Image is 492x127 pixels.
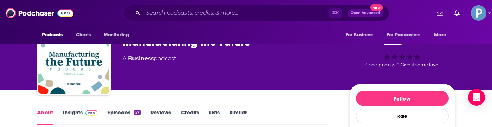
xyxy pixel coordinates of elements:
[143,7,329,19] input: Search podcasts, credits, & more...
[123,54,176,63] div: A podcast
[104,30,129,40] span: Monitoring
[209,109,220,125] a: Lists
[42,30,63,40] span: Podcasts
[63,109,98,125] a: InsightsPodchaser Pro
[356,91,449,106] button: Follow
[37,28,72,42] button: open menu
[85,110,98,116] img: Podchaser Pro
[348,9,383,17] button: Open AdvancedNew
[429,28,455,42] button: open menu
[471,5,486,21] button: Show profile menu
[434,7,446,19] a: Show notifications dropdown
[346,30,374,40] span: For Business
[370,4,383,11] span: New
[37,109,53,125] a: About
[349,28,455,72] div: 35Good podcast? Give it some love!
[387,30,421,40] span: For Podcasters
[365,62,439,67] span: Good podcast? Give it some love!
[329,8,342,18] span: ⌘ K
[71,28,95,42] a: Charts
[99,28,138,42] button: open menu
[451,7,462,19] a: Show notifications dropdown
[6,6,73,20] img: Podchaser - Follow, Share and Rate Podcasts
[382,28,431,42] button: open menu
[230,109,247,125] a: Similar
[181,109,199,125] a: Credits
[128,55,154,62] a: Business
[124,5,389,21] div: Search podcasts, credits, & more...
[134,110,140,115] div: 57
[471,5,486,21] span: Logged in as PiperComms
[356,109,449,123] div: Rate
[351,11,380,15] span: Open Advanced
[150,109,171,125] a: Reviews
[341,28,383,42] button: open menu
[107,109,140,125] a: Episodes57
[471,5,486,21] img: User Profile
[468,89,485,106] div: Open Intercom Messenger
[38,23,109,94] img: Manufacturing the Future
[434,30,446,40] span: More
[76,30,91,40] span: Charts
